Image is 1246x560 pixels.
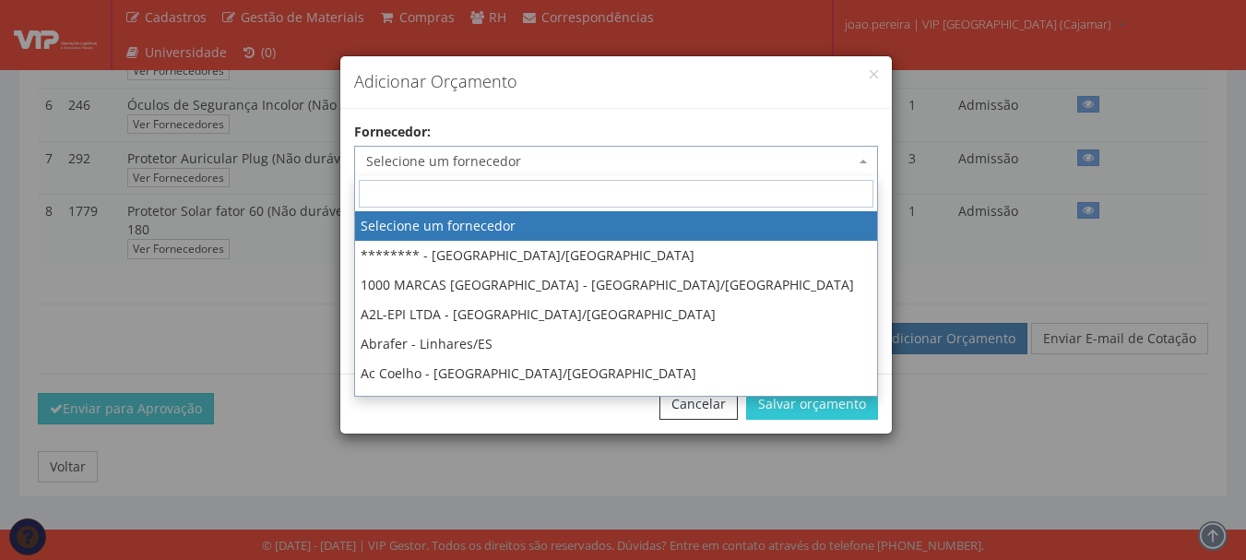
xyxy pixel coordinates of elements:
[366,152,855,171] span: Selecione um fornecedor
[355,329,877,359] li: Abrafer - Linhares/ES
[355,241,877,270] li: ******** - [GEOGRAPHIC_DATA]/[GEOGRAPHIC_DATA]
[354,123,431,141] label: Fornecedor:
[355,388,877,418] li: Advance Epi's Ananindeua PA - Ananindeua/[GEOGRAPHIC_DATA]
[354,70,878,94] h4: Adicionar Orçamento
[354,146,878,177] span: Selecione um fornecedor
[355,211,877,241] li: Selecione um fornecedor
[355,270,877,300] li: 1000 MARCAS [GEOGRAPHIC_DATA] - [GEOGRAPHIC_DATA]/[GEOGRAPHIC_DATA]
[355,300,877,329] li: A2L-EPI LTDA - [GEOGRAPHIC_DATA]/[GEOGRAPHIC_DATA]
[355,359,877,388] li: Ac Coelho - [GEOGRAPHIC_DATA]/[GEOGRAPHIC_DATA]
[746,388,878,420] button: Salvar orçamento
[659,388,738,420] button: Cancelar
